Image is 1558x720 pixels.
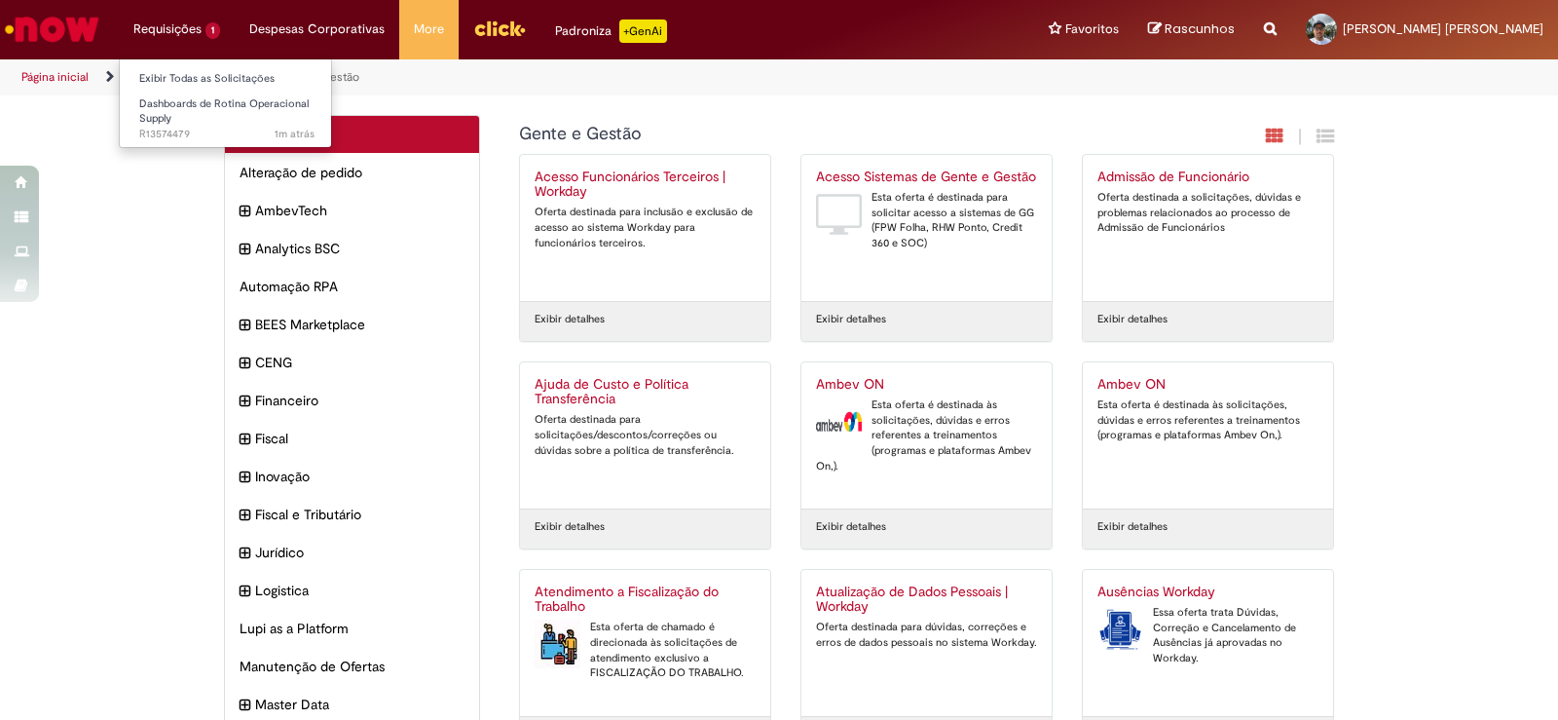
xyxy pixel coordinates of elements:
a: Ausências Workday Ausências Workday Essa oferta trata Dúvidas, Correção e Cancelamento de Ausênci... [1083,570,1333,716]
span: Inovação [255,467,464,486]
a: Exibir detalhes [1097,519,1168,535]
div: Oferta destinada para inclusão e exclusão de acesso ao sistema Workday para funcionários terceiros. [535,205,756,250]
i: expandir categoria Logistica [240,581,250,602]
span: Automação RPA [240,277,464,296]
div: expandir categoria BEES Marketplace BEES Marketplace [225,305,479,344]
img: Ambev ON [816,398,862,446]
span: 1 [205,22,220,39]
div: expandir categoria Logistica Logistica [225,571,479,610]
div: Esta oferta é destinada às solicitações, dúvidas e erros referentes a treinamentos (programas e p... [816,398,1037,474]
a: Exibir detalhes [816,312,886,327]
div: Oferta destinada para dúvidas, correções e erros de dados pessoais no sistema Workday. [816,620,1037,650]
h2: Acesso Funcionários Terceiros | Workday [535,170,756,201]
span: Lupi as a Platform [240,619,464,638]
span: Analytics BSC [255,239,464,258]
span: Financeiro [255,391,464,410]
a: Rascunhos [1148,20,1235,39]
a: Exibir Todas as Solicitações [120,68,334,90]
div: Oferta destinada para solicitações/descontos/correções ou dúvidas sobre a política de transferência. [535,412,756,458]
p: +GenAi [619,19,667,43]
span: R13574479 [139,127,315,142]
a: Acesso Funcionários Terceiros | Workday Oferta destinada para inclusão e exclusão de acesso ao si... [520,155,770,301]
span: Logistica [255,581,464,600]
a: Exibir detalhes [535,519,605,535]
i: expandir categoria Financeiro [240,391,250,412]
div: Oferta destinada a solicitações, dúvidas e problemas relacionados ao processo de Admissão de Func... [1097,190,1318,236]
a: Exibir detalhes [816,519,886,535]
div: expandir categoria Financeiro Financeiro [225,381,479,420]
span: Favoritos [1065,19,1119,39]
div: Automação RPA [225,267,479,306]
img: ServiceNow [2,10,102,49]
img: Ausências Workday [1097,605,1143,654]
span: Dashboards de Rotina Operacional Supply [139,96,309,127]
img: Atendimento a Fiscalização do Trabalho [535,620,580,668]
span: Fiscal e Tributário [255,505,464,524]
div: Alteração de pedido [225,153,479,192]
h2: Atualização de Dados Pessoais | Workday [816,585,1037,616]
i: expandir categoria AmbevTech [240,201,250,222]
h2: Ausências Workday [1097,585,1318,600]
a: Atualização de Dados Pessoais | Workday Oferta destinada para dúvidas, correções e erros de dados... [801,570,1052,716]
span: Fiscal [255,429,464,448]
i: Exibição em cartão [1266,127,1283,145]
div: Manutenção de Ofertas [225,647,479,686]
span: Jurídico [255,543,464,562]
h2: Admissão de Funcionário [1097,170,1318,185]
div: expandir categoria Analytics BSC Analytics BSC [225,229,479,268]
a: Página inicial [21,69,89,85]
h2: Ambev ON [816,377,1037,393]
span: More [414,19,444,39]
i: expandir categoria CENG [240,353,250,374]
div: expandir categoria Jurídico Jurídico [225,533,479,572]
span: AmbevTech [255,201,464,220]
span: [PERSON_NAME] [PERSON_NAME] [1343,20,1543,37]
img: click_logo_yellow_360x200.png [473,14,526,43]
time: 29/09/2025 02:33:24 [275,127,315,141]
h2: Atendimento a Fiscalização do Trabalho [535,585,756,616]
i: expandir categoria BEES Marketplace [240,315,250,336]
i: expandir categoria Analytics BSC [240,239,250,260]
h1: {"description":null,"title":"Gente e Gestão"} Categoria [519,125,1124,144]
span: Master Data [255,695,464,714]
h2: Ajuda de Custo e Política Transferência [535,377,756,408]
a: Aberto R13574479 : Dashboards de Rotina Operacional Supply [120,94,334,135]
div: Esta oferta é destinada às solicitações, dúvidas e erros referentes a treinamentos (programas e p... [1097,398,1318,443]
a: Acesso Sistemas de Gente e Gestão Acesso Sistemas de Gente e Gestão Esta oferta é destinada para ... [801,155,1052,301]
a: Atendimento a Fiscalização do Trabalho Atendimento a Fiscalização do Trabalho Esta oferta de cham... [520,570,770,716]
span: | [1298,126,1302,148]
div: Essa oferta trata Dúvidas, Correção e Cancelamento de Ausências já aprovadas no Workday. [1097,605,1318,666]
img: Acesso Sistemas de Gente e Gestão [816,190,862,239]
span: BEES Marketplace [255,315,464,334]
h2: Ambev ON [1097,377,1318,393]
a: Ambev ON Esta oferta é destinada às solicitações, dúvidas e erros referentes a treinamentos (prog... [1083,362,1333,509]
i: expandir categoria Fiscal [240,429,250,450]
h2: Acesso Sistemas de Gente e Gestão [816,170,1037,185]
i: expandir categoria Fiscal e Tributário [240,505,250,526]
span: CENG [255,353,464,372]
ul: Trilhas de página [15,59,1024,95]
div: expandir categoria Fiscal e Tributário Fiscal e Tributário [225,495,479,534]
a: Ajuda de Custo e Política Transferência Oferta destinada para solicitações/descontos/correções ou... [520,362,770,509]
a: Exibir detalhes [1097,312,1168,327]
ul: Requisições [119,58,332,148]
i: Exibição de grade [1317,127,1334,145]
a: Exibir detalhes [535,312,605,327]
div: Esta oferta é destinada para solicitar acesso a sistemas de GG (FPW Folha, RHW Ponto, Credit 360 ... [816,190,1037,251]
span: Rascunhos [1165,19,1235,38]
span: Manutenção de Ofertas [240,657,464,676]
a: Ambev ON Ambev ON Esta oferta é destinada às solicitações, dúvidas e erros referentes a treinamen... [801,362,1052,509]
span: Despesas Corporativas [249,19,385,39]
span: 1m atrás [275,127,315,141]
i: expandir categoria Inovação [240,467,250,488]
div: Lupi as a Platform [225,609,479,648]
span: Requisições [133,19,202,39]
i: expandir categoria Jurídico [240,543,250,564]
h2: Categorias [240,126,464,143]
div: expandir categoria Fiscal Fiscal [225,419,479,458]
i: expandir categoria Master Data [240,695,250,716]
div: expandir categoria AmbevTech AmbevTech [225,191,479,230]
div: expandir categoria CENG CENG [225,343,479,382]
span: Alteração de pedido [240,163,464,182]
div: expandir categoria Inovação Inovação [225,457,479,496]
